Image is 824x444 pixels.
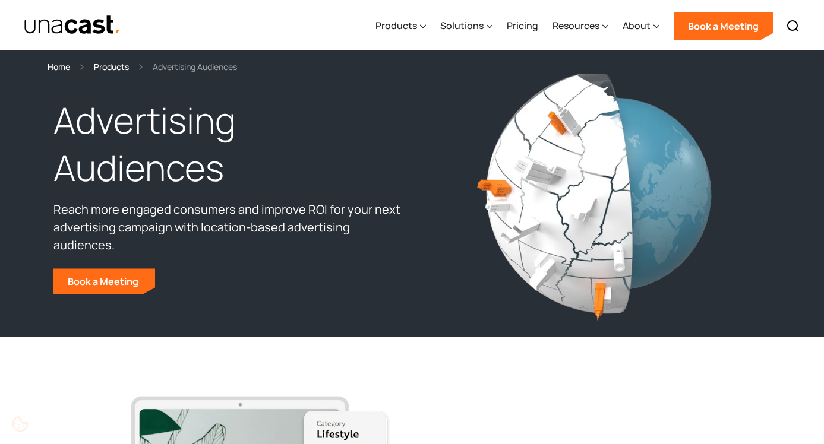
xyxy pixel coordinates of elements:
[553,2,608,50] div: Resources
[674,12,773,40] a: Book a Meeting
[507,2,538,50] a: Pricing
[786,19,800,33] img: Search icon
[440,18,484,33] div: Solutions
[375,2,426,50] div: Products
[48,60,70,74] a: Home
[475,69,713,322] img: location data visual, globe
[440,2,492,50] div: Solutions
[53,268,155,294] a: Book a Meeting
[623,2,659,50] div: About
[53,201,406,254] p: Reach more engaged consumers and improve ROI for your next advertising campaign with location-bas...
[375,18,417,33] div: Products
[6,410,34,438] div: Cookie Preferences
[153,60,237,74] div: Advertising Audiences
[24,15,121,36] a: home
[94,60,129,74] a: Products
[24,15,121,36] img: Unacast text logo
[623,18,651,33] div: About
[53,97,406,192] h1: Advertising Audiences
[553,18,599,33] div: Resources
